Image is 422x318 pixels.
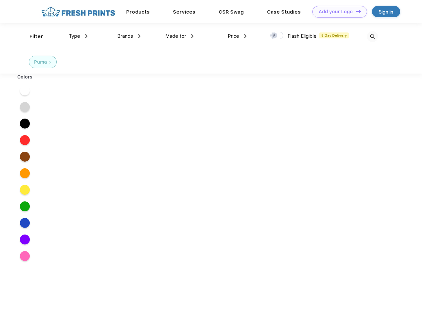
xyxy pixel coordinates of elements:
[379,8,393,16] div: Sign in
[49,61,51,64] img: filter_cancel.svg
[39,6,117,18] img: fo%20logo%202.webp
[356,10,361,13] img: DT
[191,34,193,38] img: dropdown.png
[367,31,378,42] img: desktop_search.svg
[117,33,133,39] span: Brands
[319,9,353,15] div: Add your Logo
[288,33,317,39] span: Flash Eligible
[165,33,186,39] span: Made for
[228,33,239,39] span: Price
[34,59,47,66] div: Puma
[126,9,150,15] a: Products
[372,6,400,17] a: Sign in
[29,33,43,40] div: Filter
[138,34,140,38] img: dropdown.png
[69,33,80,39] span: Type
[12,74,38,80] div: Colors
[173,9,195,15] a: Services
[244,34,246,38] img: dropdown.png
[219,9,244,15] a: CSR Swag
[319,32,349,38] span: 5 Day Delivery
[85,34,87,38] img: dropdown.png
